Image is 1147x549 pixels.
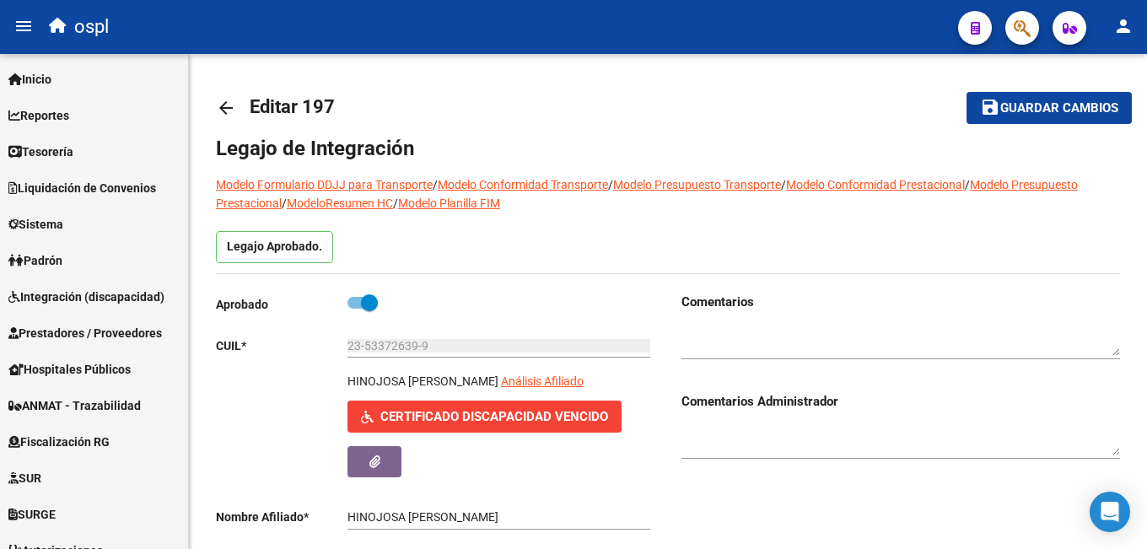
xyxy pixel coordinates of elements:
[1000,101,1118,116] span: Guardar cambios
[250,96,335,117] span: Editar 197
[8,251,62,270] span: Padrón
[681,293,1120,311] h3: Comentarios
[74,8,109,46] span: ospl
[8,143,73,161] span: Tesorería
[380,410,608,425] span: Certificado Discapacidad Vencido
[8,505,56,524] span: SURGE
[287,196,393,210] a: ModeloResumen HC
[398,196,500,210] a: Modelo Planilla FIM
[8,433,110,451] span: Fiscalización RG
[8,215,63,234] span: Sistema
[8,396,141,415] span: ANMAT - Trazabilidad
[681,392,1120,411] h3: Comentarios Administrador
[1090,492,1130,532] div: Open Intercom Messenger
[980,97,1000,117] mat-icon: save
[501,374,584,388] span: Análisis Afiliado
[8,324,162,342] span: Prestadores / Proveedores
[8,288,164,306] span: Integración (discapacidad)
[216,178,433,191] a: Modelo Formulario DDJJ para Transporte
[8,360,131,379] span: Hospitales Públicos
[613,178,781,191] a: Modelo Presupuesto Transporte
[438,178,608,191] a: Modelo Conformidad Transporte
[347,401,622,432] button: Certificado Discapacidad Vencido
[216,231,333,263] p: Legajo Aprobado.
[8,106,69,125] span: Reportes
[347,372,498,390] p: HINOJOSA [PERSON_NAME]
[216,508,347,526] p: Nombre Afiliado
[216,98,236,118] mat-icon: arrow_back
[786,178,965,191] a: Modelo Conformidad Prestacional
[216,135,1120,162] h1: Legajo de Integración
[967,92,1132,123] button: Guardar cambios
[216,295,347,314] p: Aprobado
[8,469,41,487] span: SUR
[8,179,156,197] span: Liquidación de Convenios
[216,336,347,355] p: CUIL
[13,16,34,36] mat-icon: menu
[1113,16,1134,36] mat-icon: person
[8,70,51,89] span: Inicio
